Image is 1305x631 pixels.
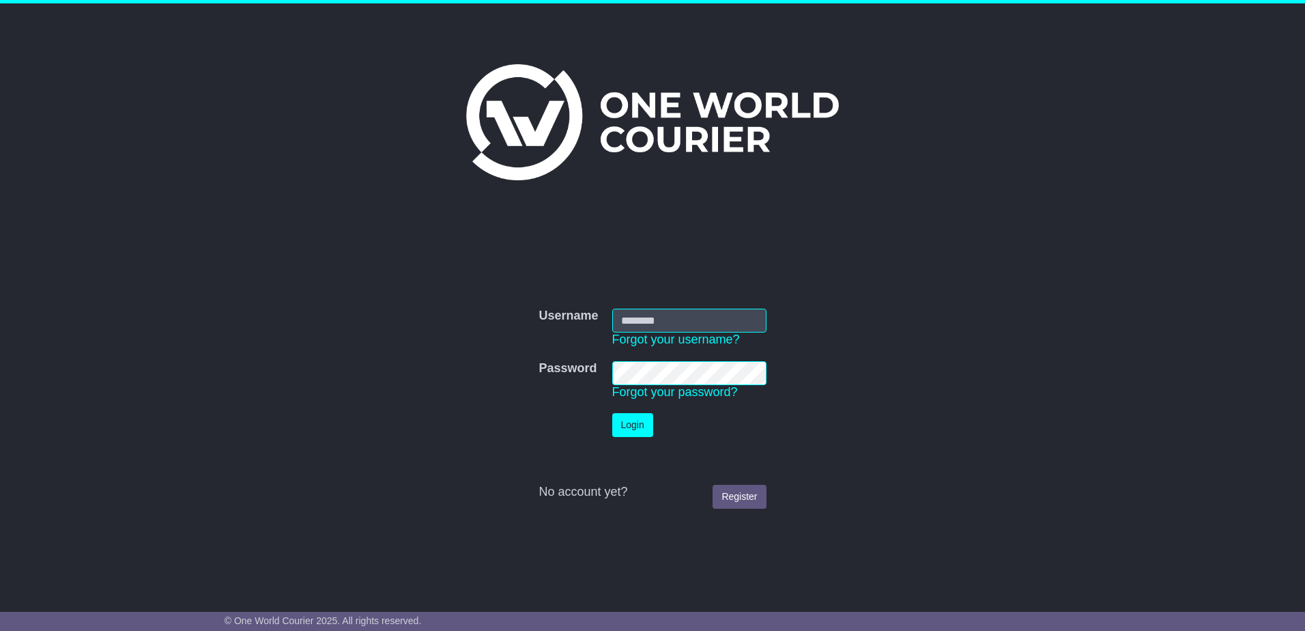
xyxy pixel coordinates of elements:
a: Forgot your password? [612,385,738,399]
span: © One World Courier 2025. All rights reserved. [225,615,422,626]
img: One World [466,64,839,180]
div: No account yet? [539,485,766,500]
button: Login [612,413,653,437]
label: Username [539,309,598,324]
a: Register [713,485,766,509]
label: Password [539,361,597,376]
a: Forgot your username? [612,333,740,346]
